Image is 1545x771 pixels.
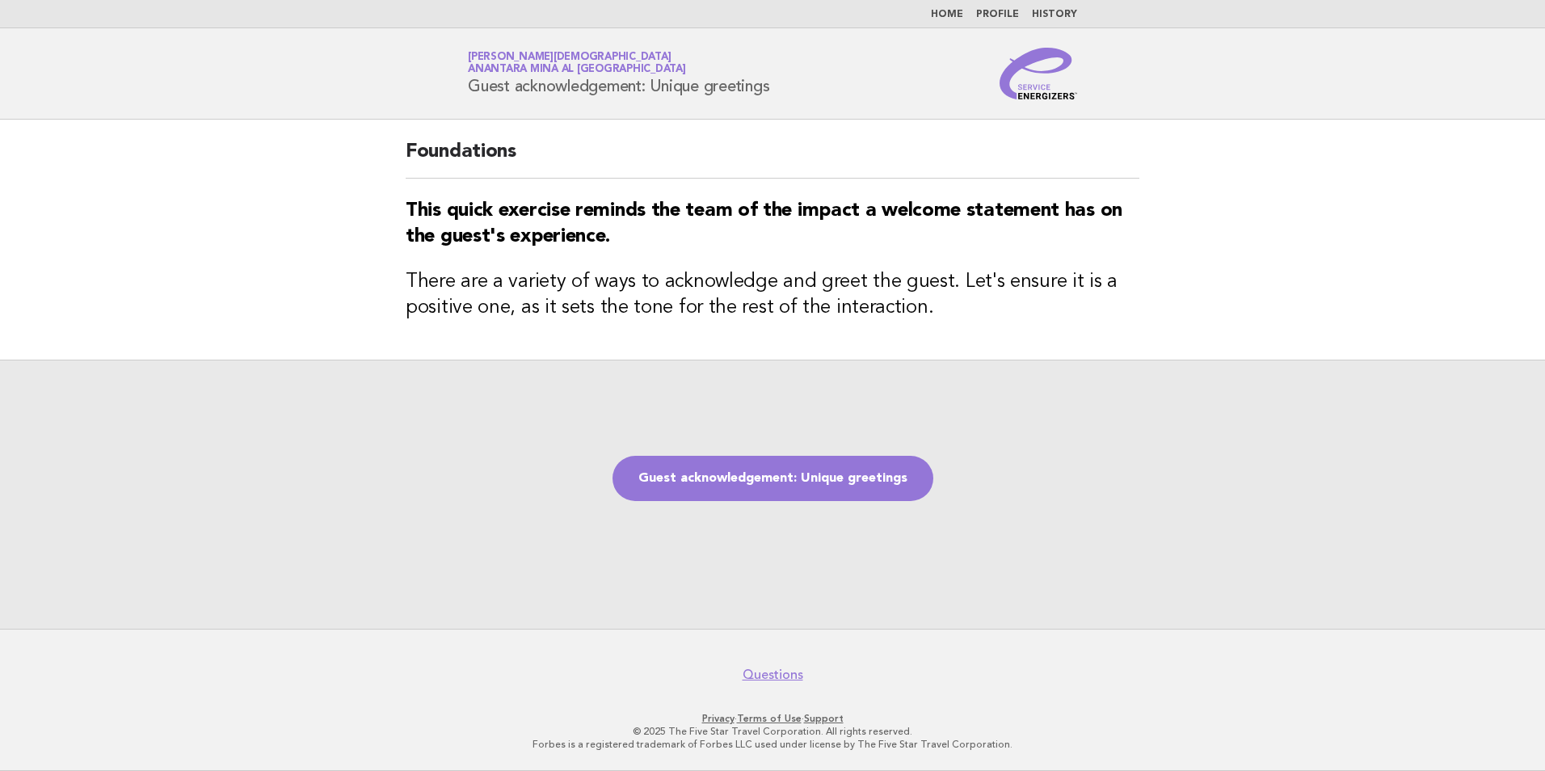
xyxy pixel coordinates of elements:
p: · · [278,712,1267,725]
h1: Guest acknowledgement: Unique greetings [468,53,769,95]
a: Profile [976,10,1019,19]
p: © 2025 The Five Star Travel Corporation. All rights reserved. [278,725,1267,738]
a: Terms of Use [737,713,802,724]
h3: There are a variety of ways to acknowledge and greet the guest. Let's ensure it is a positive one... [406,269,1139,321]
a: Home [931,10,963,19]
a: History [1032,10,1077,19]
img: Service Energizers [1000,48,1077,99]
h2: Foundations [406,139,1139,179]
a: Guest acknowledgement: Unique greetings [613,456,933,501]
a: Support [804,713,844,724]
a: [PERSON_NAME][DEMOGRAPHIC_DATA]Anantara Mina al [GEOGRAPHIC_DATA] [468,52,686,74]
p: Forbes is a registered trademark of Forbes LLC used under license by The Five Star Travel Corpora... [278,738,1267,751]
strong: This quick exercise reminds the team of the impact a welcome statement has on the guest's experie... [406,201,1122,246]
a: Privacy [702,713,735,724]
span: Anantara Mina al [GEOGRAPHIC_DATA] [468,65,686,75]
a: Questions [743,667,803,683]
